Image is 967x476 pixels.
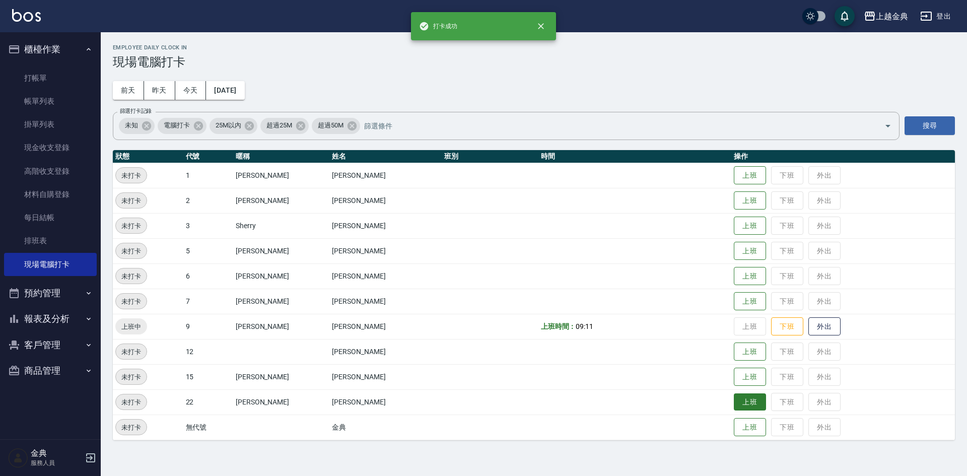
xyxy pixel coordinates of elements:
[116,347,147,357] span: 未打卡
[183,238,233,263] td: 5
[4,253,97,276] a: 現場電腦打卡
[329,364,442,389] td: [PERSON_NAME]
[233,263,330,289] td: [PERSON_NAME]
[183,163,233,188] td: 1
[731,150,955,163] th: 操作
[734,368,766,386] button: 上班
[4,136,97,159] a: 現金收支登錄
[31,458,82,467] p: 服務人員
[116,271,147,282] span: 未打卡
[362,117,867,134] input: 篩選條件
[835,6,855,26] button: save
[233,314,330,339] td: [PERSON_NAME]
[113,81,144,100] button: 前天
[329,289,442,314] td: [PERSON_NAME]
[860,6,912,27] button: 上越金典
[113,44,955,51] h2: Employee Daily Clock In
[158,118,206,134] div: 電腦打卡
[233,389,330,415] td: [PERSON_NAME]
[233,163,330,188] td: [PERSON_NAME]
[4,36,97,62] button: 櫃檯作業
[734,217,766,235] button: 上班
[210,120,247,130] span: 25M以內
[734,267,766,286] button: 上班
[329,163,442,188] td: [PERSON_NAME]
[119,118,155,134] div: 未知
[233,238,330,263] td: [PERSON_NAME]
[210,118,258,134] div: 25M以內
[116,296,147,307] span: 未打卡
[4,90,97,113] a: 帳單列表
[734,393,766,411] button: 上班
[116,195,147,206] span: 未打卡
[113,55,955,69] h3: 現場電腦打卡
[260,118,309,134] div: 超過25M
[734,292,766,311] button: 上班
[183,213,233,238] td: 3
[206,81,244,100] button: [DATE]
[4,332,97,358] button: 客戶管理
[329,314,442,339] td: [PERSON_NAME]
[115,321,147,332] span: 上班中
[116,372,147,382] span: 未打卡
[116,397,147,407] span: 未打卡
[233,213,330,238] td: Sherry
[183,188,233,213] td: 2
[116,422,147,433] span: 未打卡
[4,229,97,252] a: 排班表
[530,15,552,37] button: close
[905,116,955,135] button: 搜尋
[233,289,330,314] td: [PERSON_NAME]
[329,188,442,213] td: [PERSON_NAME]
[329,213,442,238] td: [PERSON_NAME]
[4,206,97,229] a: 每日結帳
[808,317,841,336] button: 外出
[116,170,147,181] span: 未打卡
[12,9,41,22] img: Logo
[916,7,955,26] button: 登出
[116,221,147,231] span: 未打卡
[876,10,908,23] div: 上越金典
[183,389,233,415] td: 22
[4,280,97,306] button: 預約管理
[4,306,97,332] button: 報表及分析
[329,263,442,289] td: [PERSON_NAME]
[183,314,233,339] td: 9
[734,418,766,437] button: 上班
[541,322,576,330] b: 上班時間：
[233,364,330,389] td: [PERSON_NAME]
[4,66,97,90] a: 打帳單
[329,389,442,415] td: [PERSON_NAME]
[8,448,28,468] img: Person
[233,188,330,213] td: [PERSON_NAME]
[576,322,593,330] span: 09:11
[120,107,152,115] label: 篩選打卡記錄
[158,120,196,130] span: 電腦打卡
[734,191,766,210] button: 上班
[538,150,731,163] th: 時間
[329,238,442,263] td: [PERSON_NAME]
[113,150,183,163] th: 狀態
[116,246,147,256] span: 未打卡
[442,150,538,163] th: 班別
[734,166,766,185] button: 上班
[4,358,97,384] button: 商品管理
[233,150,330,163] th: 暱稱
[880,118,896,134] button: Open
[183,339,233,364] td: 12
[329,415,442,440] td: 金典
[4,160,97,183] a: 高階收支登錄
[183,263,233,289] td: 6
[260,120,298,130] span: 超過25M
[183,150,233,163] th: 代號
[419,21,457,31] span: 打卡成功
[4,183,97,206] a: 材料自購登錄
[329,339,442,364] td: [PERSON_NAME]
[183,364,233,389] td: 15
[183,415,233,440] td: 無代號
[771,317,803,336] button: 下班
[119,120,144,130] span: 未知
[329,150,442,163] th: 姓名
[4,113,97,136] a: 掛單列表
[312,118,360,134] div: 超過50M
